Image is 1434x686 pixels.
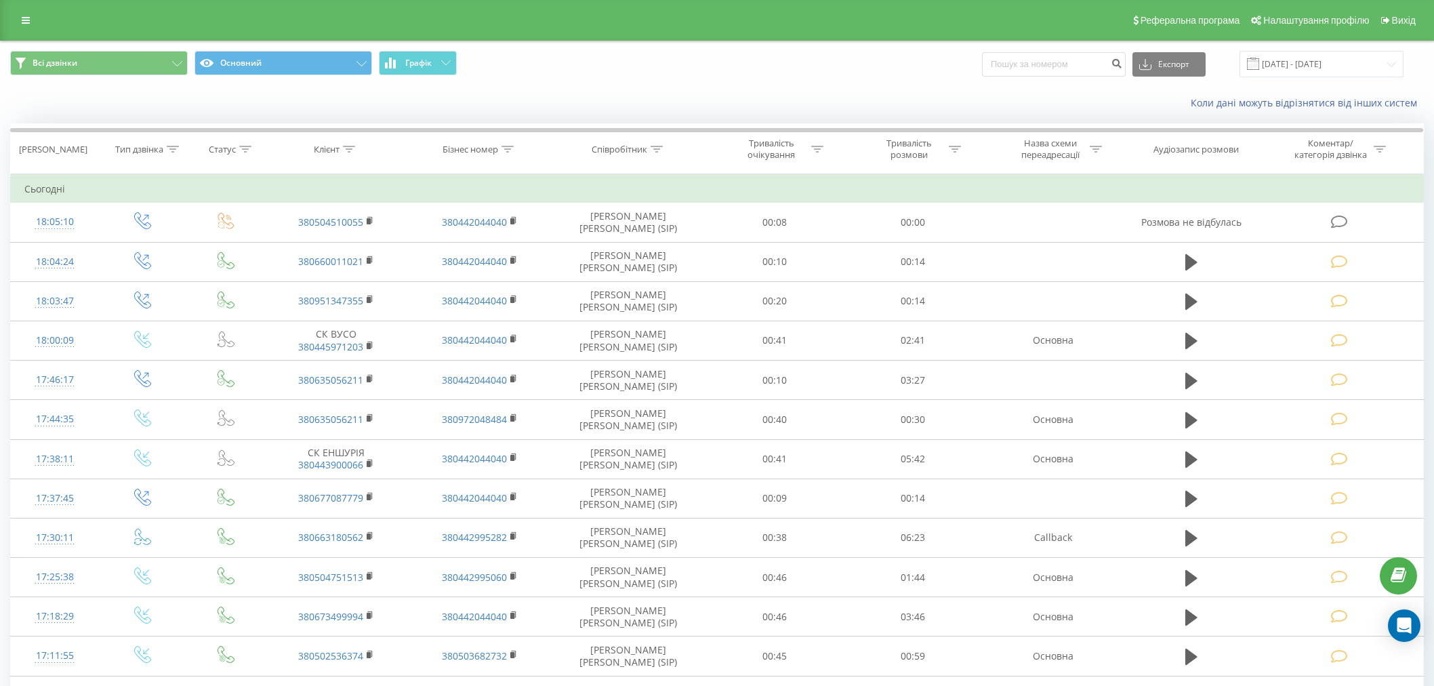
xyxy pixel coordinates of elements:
[24,327,85,354] div: 18:00:09
[24,406,85,432] div: 17:44:35
[705,518,844,557] td: 00:38
[982,597,1126,637] td: Основна
[442,649,507,662] a: 380503682732
[551,361,705,400] td: [PERSON_NAME] [PERSON_NAME] (SIP)
[705,400,844,439] td: 00:40
[298,255,363,268] a: 380660011021
[551,558,705,597] td: [PERSON_NAME] [PERSON_NAME] (SIP)
[982,637,1126,676] td: Основна
[982,518,1126,557] td: Callback
[442,294,507,307] a: 380442044040
[551,242,705,281] td: [PERSON_NAME] [PERSON_NAME] (SIP)
[442,452,507,465] a: 380442044040
[24,249,85,275] div: 18:04:24
[442,255,507,268] a: 380442044040
[24,288,85,315] div: 18:03:47
[10,51,188,75] button: Всі дзвінки
[442,413,507,426] a: 380972048484
[1132,52,1206,77] button: Експорт
[1014,138,1086,161] div: Назва схеми переадресації
[24,209,85,235] div: 18:05:10
[844,479,982,518] td: 00:14
[982,439,1126,479] td: Основна
[442,216,507,228] a: 380442044040
[264,439,408,479] td: СК ЕНШУРІЯ
[298,413,363,426] a: 380635056211
[115,144,163,155] div: Тип дзвінка
[705,321,844,360] td: 00:41
[298,374,363,386] a: 380635056211
[298,531,363,544] a: 380663180562
[844,242,982,281] td: 00:14
[1263,15,1369,26] span: Налаштування профілю
[551,203,705,242] td: [PERSON_NAME] [PERSON_NAME] (SIP)
[24,485,85,512] div: 17:37:45
[844,637,982,676] td: 00:59
[844,597,982,637] td: 03:46
[24,603,85,630] div: 17:18:29
[298,649,363,662] a: 380502536374
[298,294,363,307] a: 380951347355
[1388,609,1420,642] div: Open Intercom Messenger
[24,525,85,551] div: 17:30:11
[982,52,1126,77] input: Пошук за номером
[844,321,982,360] td: 02:41
[844,361,982,400] td: 03:27
[982,400,1126,439] td: Основна
[551,518,705,557] td: [PERSON_NAME] [PERSON_NAME] (SIP)
[844,281,982,321] td: 00:14
[1392,15,1416,26] span: Вихід
[405,58,432,68] span: Графік
[442,334,507,346] a: 380442044040
[1153,144,1239,155] div: Аудіозапис розмови
[314,144,340,155] div: Клієнт
[298,571,363,584] a: 380504751513
[705,281,844,321] td: 00:20
[705,597,844,637] td: 00:46
[264,321,408,360] td: СК ВУСО
[844,203,982,242] td: 00:00
[844,400,982,439] td: 00:30
[551,281,705,321] td: [PERSON_NAME] [PERSON_NAME] (SIP)
[298,491,363,504] a: 380677087779
[194,51,372,75] button: Основний
[705,203,844,242] td: 00:08
[298,216,363,228] a: 380504510055
[443,144,498,155] div: Бізнес номер
[1291,138,1370,161] div: Коментар/категорія дзвінка
[298,458,363,471] a: 380443900066
[705,361,844,400] td: 00:10
[24,367,85,393] div: 17:46:17
[551,400,705,439] td: [PERSON_NAME] [PERSON_NAME] (SIP)
[551,637,705,676] td: [PERSON_NAME] [PERSON_NAME] (SIP)
[19,144,87,155] div: [PERSON_NAME]
[24,446,85,472] div: 17:38:11
[844,558,982,597] td: 01:44
[1191,96,1424,109] a: Коли дані можуть відрізнятися вiд інших систем
[705,439,844,479] td: 00:41
[982,558,1126,597] td: Основна
[982,321,1126,360] td: Основна
[551,321,705,360] td: [PERSON_NAME] [PERSON_NAME] (SIP)
[379,51,457,75] button: Графік
[873,138,945,161] div: Тривалість розмови
[844,518,982,557] td: 06:23
[209,144,236,155] div: Статус
[1141,216,1242,228] span: Розмова не відбулась
[1141,15,1240,26] span: Реферальна програма
[442,491,507,504] a: 380442044040
[705,242,844,281] td: 00:10
[442,610,507,623] a: 380442044040
[705,637,844,676] td: 00:45
[442,571,507,584] a: 380442995060
[33,58,77,68] span: Всі дзвінки
[551,439,705,479] td: [PERSON_NAME] [PERSON_NAME] (SIP)
[844,439,982,479] td: 05:42
[551,597,705,637] td: [PERSON_NAME] [PERSON_NAME] (SIP)
[442,531,507,544] a: 380442995282
[705,479,844,518] td: 00:09
[551,479,705,518] td: [PERSON_NAME] [PERSON_NAME] (SIP)
[735,138,808,161] div: Тривалість очікування
[705,558,844,597] td: 00:46
[298,340,363,353] a: 380445971203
